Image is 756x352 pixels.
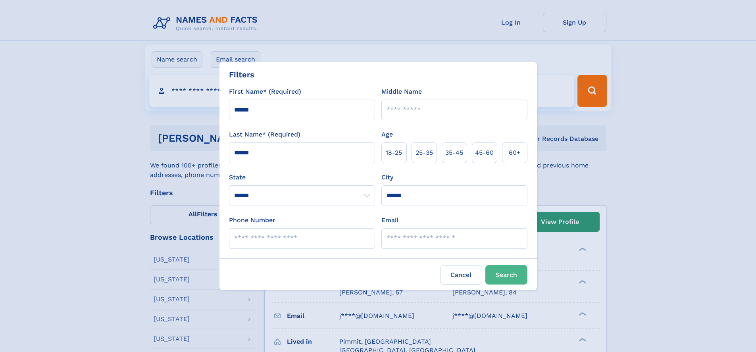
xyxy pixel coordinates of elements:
label: Last Name* (Required) [229,130,300,139]
span: 45‑60 [475,148,494,158]
div: Filters [229,69,254,81]
span: 25‑35 [416,148,433,158]
button: Search [485,265,527,285]
label: Email [381,215,398,225]
label: Age [381,130,393,139]
span: 18‑25 [386,148,402,158]
span: 60+ [509,148,521,158]
label: Cancel [440,265,482,285]
label: Middle Name [381,87,422,96]
label: City [381,173,393,182]
span: 35‑45 [445,148,463,158]
label: First Name* (Required) [229,87,301,96]
label: State [229,173,375,182]
label: Phone Number [229,215,275,225]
